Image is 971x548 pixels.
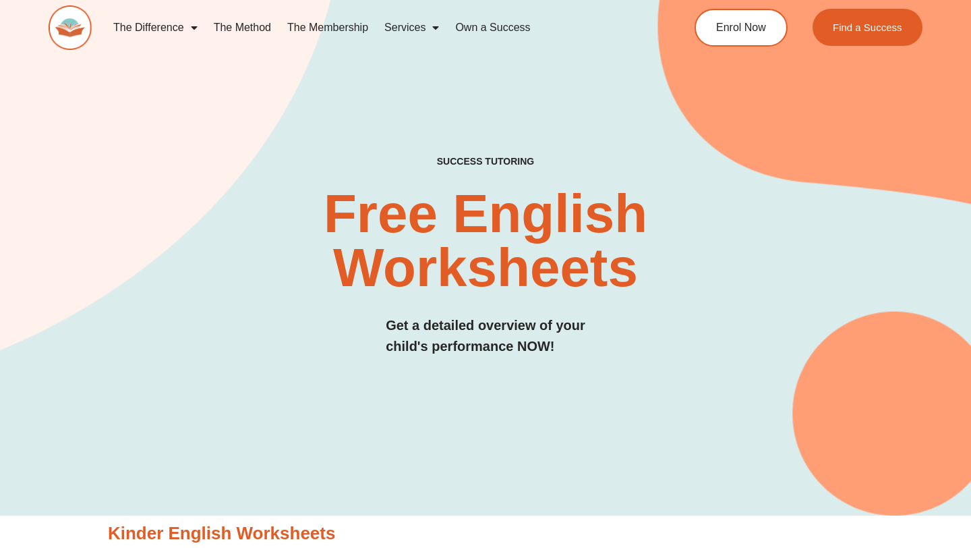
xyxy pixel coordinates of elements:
[386,315,585,357] h3: Get a detailed overview of your child's performance NOW!
[716,22,766,33] span: Enrol Now
[356,156,615,167] h4: SUCCESS TUTORING​
[695,9,788,47] a: Enrol Now
[376,12,447,43] a: Services
[105,12,645,43] nav: Menu
[279,12,376,43] a: The Membership
[197,187,773,295] h2: Free English Worksheets​
[206,12,279,43] a: The Method
[813,9,922,46] a: Find a Success
[105,12,206,43] a: The Difference
[108,522,863,545] h3: Kinder English Worksheets
[833,22,902,32] span: Find a Success
[447,12,538,43] a: Own a Success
